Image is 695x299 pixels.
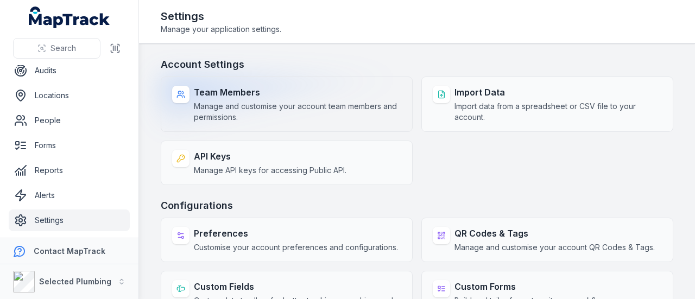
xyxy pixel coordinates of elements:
[9,135,130,156] a: Forms
[421,218,673,262] a: QR Codes & TagsManage and customise your account QR Codes & Tags.
[161,77,413,132] a: Team MembersManage and customise your account team members and permissions.
[194,227,398,240] strong: Preferences
[454,280,612,293] strong: Custom Forms
[161,9,281,24] h2: Settings
[9,110,130,131] a: People
[194,165,346,176] span: Manage API keys for accessing Public API.
[39,277,111,286] strong: Selected Plumbing
[161,141,413,185] a: API KeysManage API keys for accessing Public API.
[50,43,76,54] span: Search
[454,227,655,240] strong: QR Codes & Tags
[194,242,398,253] span: Customise your account preferences and configurations.
[194,280,401,293] strong: Custom Fields
[9,85,130,106] a: Locations
[161,218,413,262] a: PreferencesCustomise your account preferences and configurations.
[34,246,105,256] strong: Contact MapTrack
[194,86,401,99] strong: Team Members
[194,150,346,163] strong: API Keys
[9,209,130,231] a: Settings
[9,60,130,81] a: Audits
[421,77,673,132] a: Import DataImport data from a spreadsheet or CSV file to your account.
[9,185,130,206] a: Alerts
[29,7,110,28] a: MapTrack
[9,160,130,181] a: Reports
[454,86,662,99] strong: Import Data
[13,38,100,59] button: Search
[161,57,673,72] h3: Account Settings
[194,101,401,123] span: Manage and customise your account team members and permissions.
[454,101,662,123] span: Import data from a spreadsheet or CSV file to your account.
[454,242,655,253] span: Manage and customise your account QR Codes & Tags.
[161,24,281,35] span: Manage your application settings.
[161,198,673,213] h3: Configurations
